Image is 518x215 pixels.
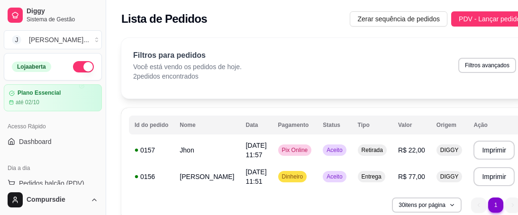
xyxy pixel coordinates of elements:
th: Valor [392,116,431,134]
th: Tipo [352,116,392,134]
span: Diggy [27,7,98,16]
span: DIGGY [438,146,461,154]
span: Aceito [325,173,344,180]
span: [DATE] 11:57 [245,142,266,159]
span: J [12,35,21,45]
button: Compursdie [4,188,102,211]
th: Nome [174,116,240,134]
h2: Lista de Pedidos [121,11,207,27]
span: R$ 22,00 [398,146,425,154]
button: Pedidos balcão (PDV) [4,176,102,191]
a: Plano Essencialaté 02/10 [4,84,102,111]
button: Select a team [4,30,102,49]
div: Loja aberta [12,62,51,72]
button: Imprimir [473,167,515,186]
span: Compursdie [27,196,87,204]
article: até 02/10 [16,99,39,106]
span: Pedidos balcão (PDV) [19,179,84,188]
span: Retirada [360,146,385,154]
div: Dia a dia [4,161,102,176]
a: DiggySistema de Gestão [4,4,102,27]
td: [PERSON_NAME] [174,163,240,190]
span: Zerar sequência de pedidos [357,14,440,24]
th: Data [240,116,272,134]
td: Jhon [174,137,240,163]
button: Alterar Status [73,61,94,72]
button: Filtros avançados [458,58,516,73]
li: pagination item 1 active [488,197,503,213]
p: 2 pedidos encontrados [133,72,242,81]
button: Zerar sequência de pedidos [350,11,447,27]
div: [PERSON_NAME] ... [29,35,89,45]
th: Status [317,116,352,134]
div: 0157 [135,145,168,155]
span: Aceito [325,146,344,154]
span: Pix Online [280,146,310,154]
a: Dashboard [4,134,102,149]
div: 0156 [135,172,168,181]
span: DIGGY [438,173,461,180]
article: Plano Essencial [18,90,61,97]
span: Dashboard [19,137,52,146]
span: [DATE] 11:51 [245,168,266,185]
span: Dinheiro [280,173,305,180]
p: Você está vendo os pedidos de hoje. [133,62,242,72]
span: Sistema de Gestão [27,16,98,23]
span: R$ 77,00 [398,173,425,180]
th: Origem [431,116,468,134]
div: Acesso Rápido [4,119,102,134]
button: 30itens por página [392,197,462,213]
th: Pagamento [273,116,318,134]
th: Id do pedido [129,116,174,134]
p: Filtros para pedidos [133,50,242,61]
button: Imprimir [473,141,515,160]
span: Entrega [360,173,383,180]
